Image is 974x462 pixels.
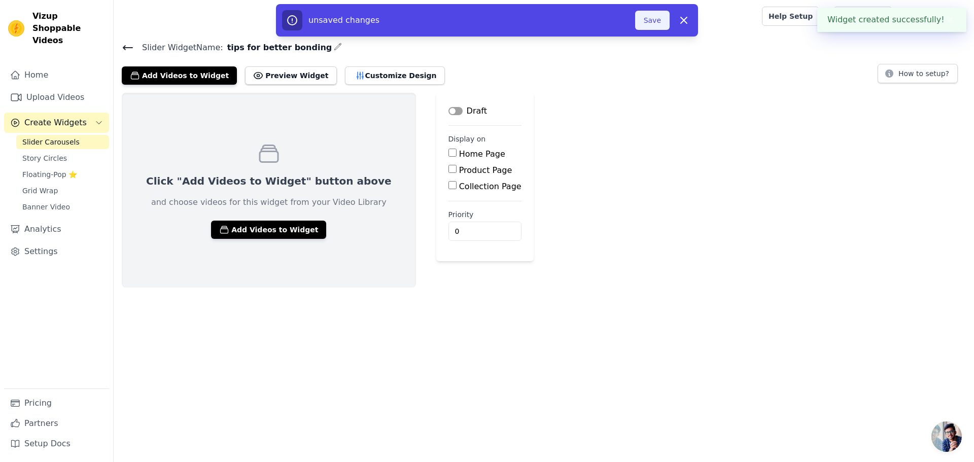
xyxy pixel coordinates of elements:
[16,200,109,214] a: Banner Video
[4,434,109,454] a: Setup Docs
[16,151,109,165] a: Story Circles
[4,241,109,262] a: Settings
[4,65,109,85] a: Home
[459,149,505,159] label: Home Page
[22,202,70,212] span: Banner Video
[245,66,336,85] button: Preview Widget
[22,169,77,180] span: Floating-Pop ⭐
[931,421,962,452] div: Open chat
[308,15,379,25] span: unsaved changes
[211,221,326,239] button: Add Videos to Widget
[134,42,223,54] span: Slider Widget Name:
[122,66,237,85] button: Add Videos to Widget
[4,87,109,108] a: Upload Videos
[146,174,392,188] p: Click "Add Videos to Widget" button above
[4,393,109,413] a: Pricing
[345,66,445,85] button: Customize Design
[24,117,87,129] span: Create Widgets
[459,182,521,191] label: Collection Page
[448,209,521,220] label: Priority
[467,105,487,117] p: Draft
[16,167,109,182] a: Floating-Pop ⭐
[4,219,109,239] a: Analytics
[223,42,332,54] span: tips for better bonding
[635,11,670,30] button: Save
[878,71,958,81] a: How to setup?
[151,196,387,208] p: and choose videos for this widget from your Video Library
[4,113,109,133] button: Create Widgets
[448,134,486,144] legend: Display on
[459,165,512,175] label: Product Page
[22,186,58,196] span: Grid Wrap
[16,184,109,198] a: Grid Wrap
[334,41,342,54] div: Edit Name
[4,413,109,434] a: Partners
[878,64,958,83] button: How to setup?
[22,137,80,147] span: Slider Carousels
[22,153,67,163] span: Story Circles
[16,135,109,149] a: Slider Carousels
